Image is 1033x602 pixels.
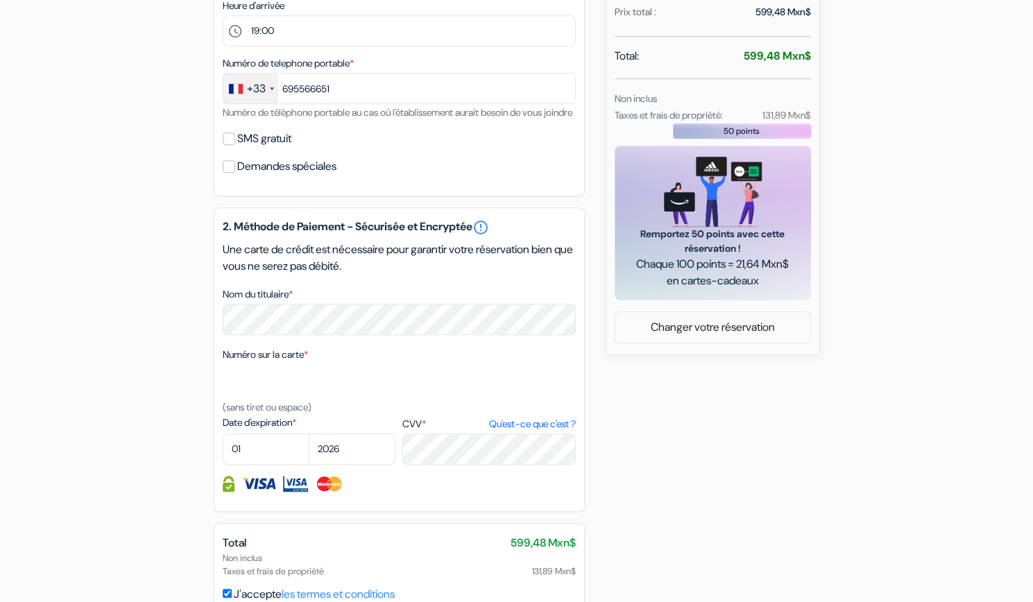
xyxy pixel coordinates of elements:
label: Numéro sur la carte [223,347,308,362]
label: SMS gratuit [237,129,291,148]
img: Master Card [315,476,343,492]
span: Total [223,535,246,550]
div: +33 [247,80,266,97]
div: Prix total : [615,5,656,19]
label: Date d'expiration [223,415,395,430]
a: error_outline [472,219,489,236]
span: 131,89 Mxn$ [532,565,576,578]
span: Remportez 50 points avec cette réservation ! [631,227,794,256]
label: Numéro de telephone portable [223,56,354,71]
span: 50 points [724,125,760,137]
a: les termes et conditions [282,587,395,601]
img: gift_card_hero_new.png [664,157,762,227]
input: 6 12 34 56 78 [223,73,576,104]
small: Non inclus [615,92,657,105]
label: Demandes spéciales [237,157,336,176]
p: Une carte de crédit est nécessaire pour garantir votre réservation bien que vous ne serez pas déb... [223,241,576,275]
div: France: +33 [223,74,278,103]
div: Non inclus Taxes et frais de propriété [223,551,576,578]
img: Visa [241,476,276,492]
a: Qu'est-ce que c'est ? [488,417,575,431]
small: 131,89 Mxn$ [762,109,810,121]
strong: 599,48 Mxn$ [744,49,811,63]
label: Nom du titulaire [223,287,293,302]
div: 599,48 Mxn$ [755,5,811,19]
span: Chaque 100 points = 21,64 Mxn$ en cartes-cadeaux [631,256,794,289]
img: Visa Electron [283,476,308,492]
label: CVV [402,417,575,431]
span: Total: [615,48,639,64]
small: Taxes et frais de propriété: [615,109,723,121]
span: 599,48 Mxn$ [511,535,576,551]
small: (sans tiret ou espace) [223,401,311,413]
a: Changer votre réservation [615,314,810,341]
img: Information de carte de crédit entièrement encryptée et sécurisée [223,476,234,492]
h5: 2. Méthode de Paiement - Sécurisée et Encryptée [223,219,576,236]
small: Numéro de téléphone portable au cas où l'établissement aurait besoin de vous joindre [223,106,572,119]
